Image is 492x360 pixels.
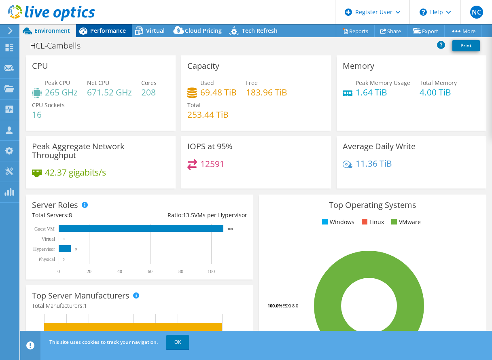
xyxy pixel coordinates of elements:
h4: 253.44 TiB [187,110,229,119]
h4: 183.96 TiB [246,88,287,97]
li: Linux [360,218,384,227]
text: 60 [148,269,153,274]
span: NC [470,6,483,19]
h3: Memory [343,61,374,70]
span: 8 [69,211,72,219]
svg: \n [420,8,427,16]
h3: IOPS at 95% [187,142,233,151]
text: Hypervisor [33,246,55,252]
li: Windows [320,218,354,227]
text: 20 [87,269,91,274]
h4: 265 GHz [45,88,78,97]
h1: HCL-Cambells [26,41,93,50]
span: Used [200,79,214,87]
span: Total [187,101,201,109]
h3: Server Roles [32,201,78,210]
span: Environment [34,27,70,34]
h4: Total Manufacturers: [32,301,247,310]
h4: 1.64 TiB [356,88,410,97]
span: CPU Sockets [32,101,65,109]
span: Total Memory [420,79,457,87]
span: Net CPU [87,79,109,87]
tspan: ESXi 8.0 [282,303,298,309]
a: More [444,25,482,37]
text: Virtual [42,236,55,242]
span: Peak CPU [45,79,70,87]
h3: Peak Aggregate Network Throughput [32,142,170,160]
text: 0 [57,269,60,274]
a: OK [166,335,189,349]
span: Performance [90,27,126,34]
span: Tech Refresh [242,27,278,34]
text: 40 [117,269,122,274]
text: 100 [208,269,215,274]
span: 13.5 [183,211,194,219]
div: Total Servers: [32,211,140,220]
text: Physical [38,256,55,262]
span: Free [246,79,258,87]
li: VMware [389,218,421,227]
h4: 69.48 TiB [200,88,237,97]
text: 0 [63,237,65,241]
a: Print [452,40,480,51]
text: 80 [178,269,183,274]
h4: 12591 [200,159,225,168]
h4: 11.36 TiB [356,159,392,168]
h3: Capacity [187,61,219,70]
span: Cores [141,79,157,87]
text: 108 [227,227,233,231]
span: Cloud Pricing [185,27,222,34]
text: 8 [75,247,77,251]
h4: 42.37 gigabits/s [45,168,106,177]
h3: CPU [32,61,48,70]
div: Ratio: VMs per Hypervisor [140,211,247,220]
text: Guest VM [34,226,55,232]
h3: Top Operating Systems [265,201,480,210]
span: 1 [84,302,87,309]
span: Virtual [146,27,165,34]
h4: 4.00 TiB [420,88,457,97]
h3: Top Server Manufacturers [32,291,129,300]
h3: Average Daily Write [343,142,416,151]
a: Export [407,25,445,37]
h4: 16 [32,110,65,119]
tspan: 100.0% [267,303,282,309]
a: Share [374,25,407,37]
h4: 671.52 GHz [87,88,132,97]
h4: 208 [141,88,157,97]
text: 0 [63,257,65,261]
span: This site uses cookies to track your navigation. [49,339,158,345]
span: Peak Memory Usage [356,79,410,87]
a: Reports [336,25,375,37]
